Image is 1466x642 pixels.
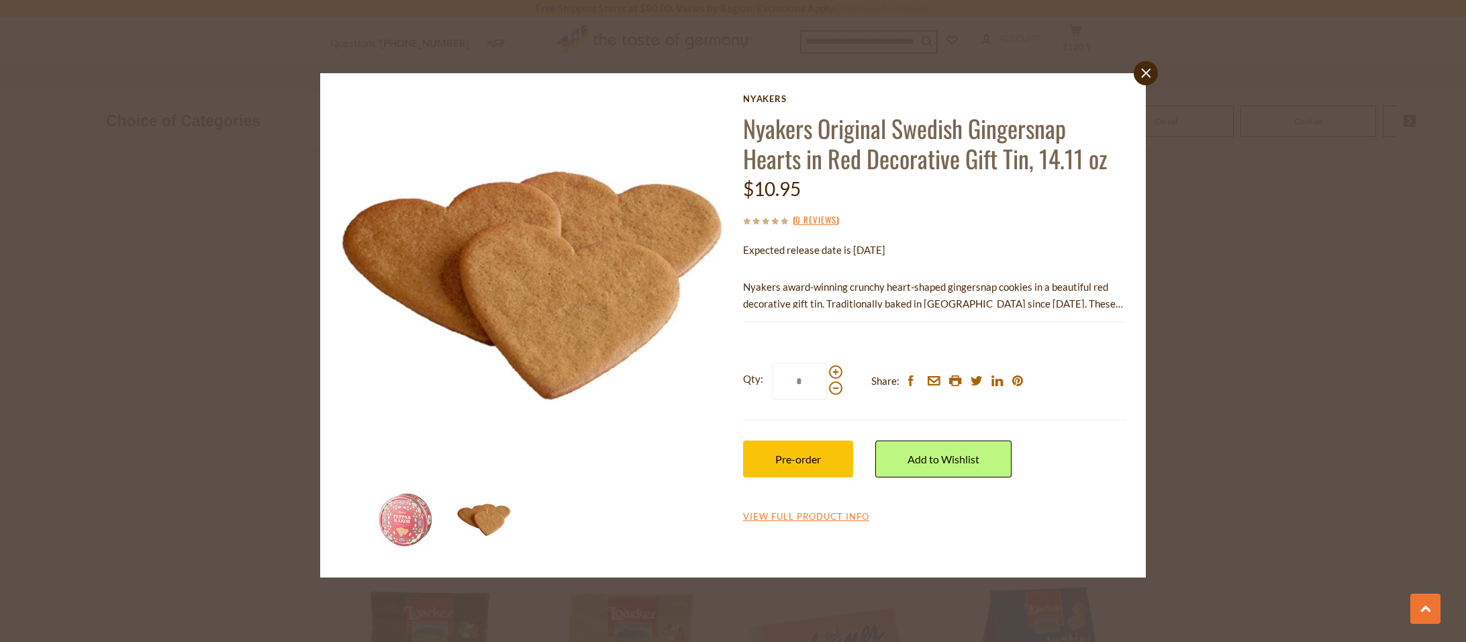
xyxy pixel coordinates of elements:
a: 0 Reviews [795,213,836,228]
a: View Full Product Info [743,511,869,523]
a: Nyakers [743,93,1126,104]
span: $10.95 [743,177,801,200]
span: Pre-order [775,453,821,465]
p: Nyakers award-winning crunchy heart-shaped gingersnap cookies in a beautiful red decorative gift ... [743,279,1126,312]
button: Pre-order [743,441,853,477]
a: Nyakers Original Swedish Gingersnap Hearts in Red Decorative Gift Tin, 14.11 oz [743,110,1107,176]
span: Share: [871,373,899,389]
a: Add to Wishlist [875,441,1012,477]
p: Expected release date is [DATE] [743,242,1126,259]
img: Nyakers Original Swedish Gingersnap Hearts in Red Decorative Gift Tin, 14.11 oz [457,493,511,547]
img: Nyakers Original Swedish Gingersnap Hearts in Red Decorative Gift Tin, 14.11 oz [340,93,724,477]
span: ( ) [793,213,839,226]
img: Nyakers Original Swedish Gingersnap Hearts in Red Decorative Gift Tin, 14.11 oz [379,493,432,547]
strong: Qty: [743,371,763,387]
input: Qty: [772,363,827,400]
